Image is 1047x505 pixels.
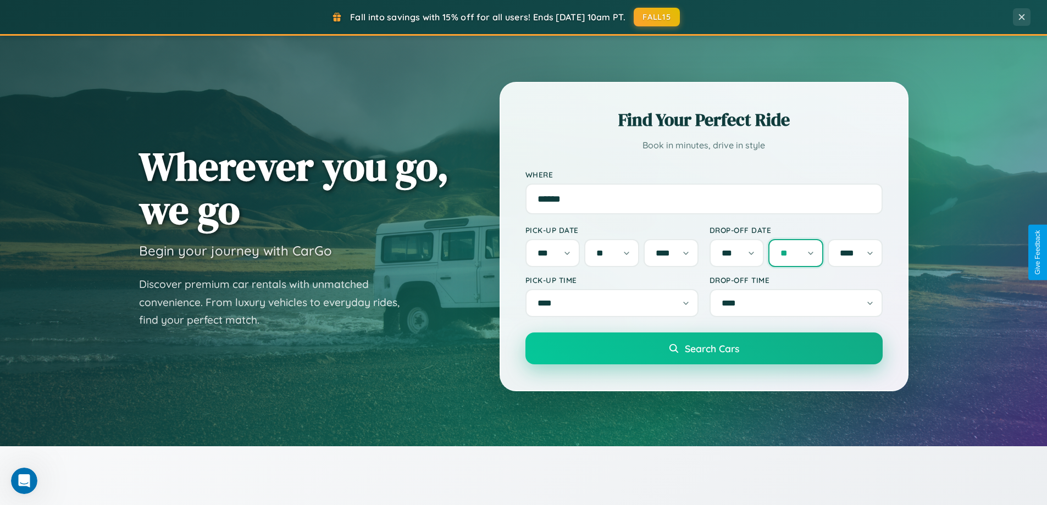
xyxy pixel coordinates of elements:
h2: Find Your Perfect Ride [525,108,883,132]
p: Book in minutes, drive in style [525,137,883,153]
span: Fall into savings with 15% off for all users! Ends [DATE] 10am PT. [350,12,625,23]
h3: Begin your journey with CarGo [139,242,332,259]
button: FALL15 [634,8,680,26]
label: Pick-up Time [525,275,699,285]
label: Where [525,170,883,179]
label: Pick-up Date [525,225,699,235]
div: Give Feedback [1034,230,1042,275]
iframe: Intercom live chat [11,468,37,494]
span: Search Cars [685,342,739,354]
p: Discover premium car rentals with unmatched convenience. From luxury vehicles to everyday rides, ... [139,275,414,329]
button: Search Cars [525,332,883,364]
label: Drop-off Date [710,225,883,235]
h1: Wherever you go, we go [139,145,449,231]
label: Drop-off Time [710,275,883,285]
